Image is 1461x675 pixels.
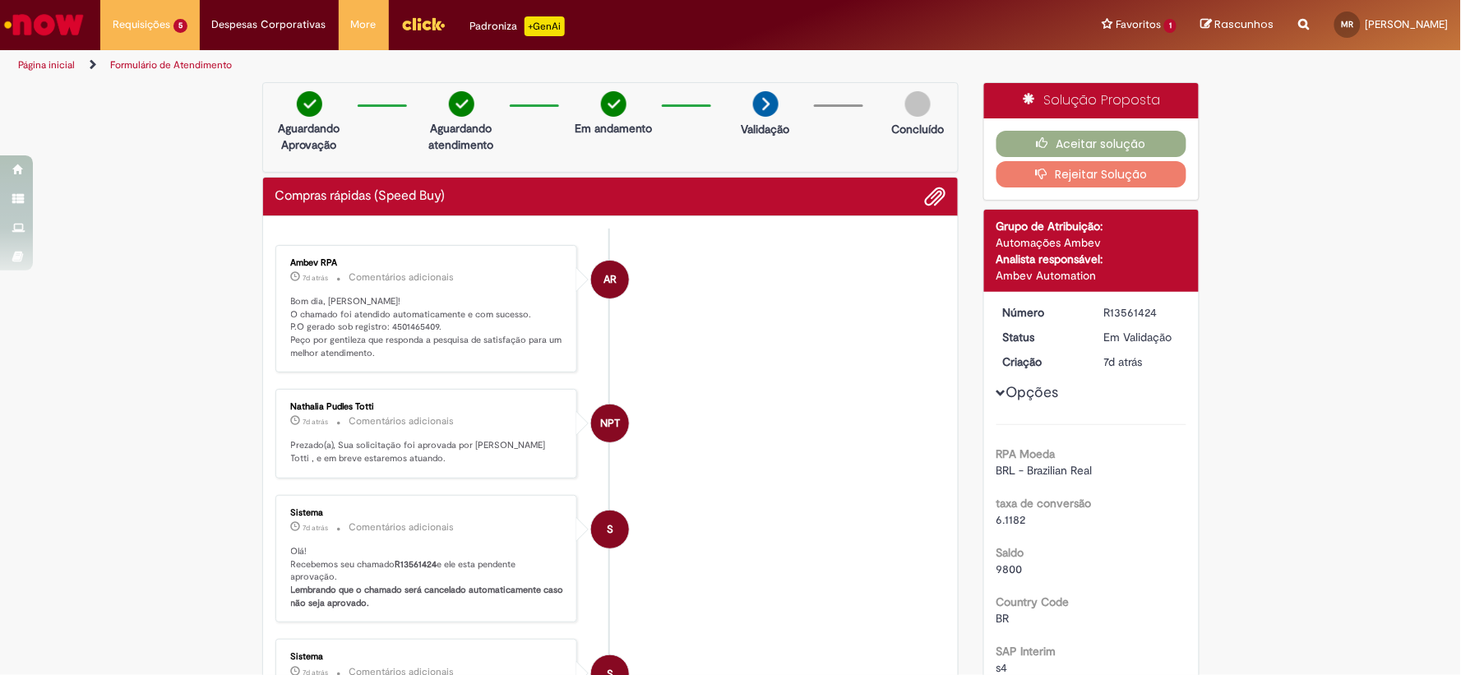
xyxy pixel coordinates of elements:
[449,91,474,117] img: check-circle-green.png
[600,404,620,443] span: NPT
[1342,19,1354,30] span: MR
[996,234,1186,251] div: Automações Ambev
[291,439,565,465] p: Prezado(a), Sua solicitação foi aprovada por [PERSON_NAME] Totti , e em breve estaremos atuando.
[984,83,1199,118] div: Solução Proposta
[303,523,329,533] span: 7d atrás
[1104,329,1181,345] div: Em Validação
[2,8,86,41] img: ServiceNow
[1215,16,1274,32] span: Rascunhos
[996,512,1026,527] span: 6.1182
[297,91,322,117] img: check-circle-green.png
[996,660,1008,675] span: s4
[470,16,565,36] div: Padroniza
[996,131,1186,157] button: Aceitar solução
[303,417,329,427] time: 24/09/2025 08:12:55
[18,58,75,72] a: Página inicial
[303,273,329,283] time: 24/09/2025 08:18:37
[996,496,1092,511] b: taxa de conversão
[742,121,790,137] p: Validação
[996,251,1186,267] div: Analista responsável:
[1366,17,1449,31] span: [PERSON_NAME]
[270,120,349,153] p: Aguardando Aprovação
[603,260,617,299] span: AR
[996,161,1186,187] button: Rejeitar Solução
[996,446,1056,461] b: RPA Moeda
[401,12,446,36] img: click_logo_yellow_360x200.png
[349,270,455,284] small: Comentários adicionais
[291,584,566,609] b: Lembrando que o chamado será cancelado automaticamente caso não seja aprovado.
[996,545,1024,560] b: Saldo
[591,405,629,442] div: Nathalia Pudles Totti
[991,304,1092,321] dt: Número
[291,402,565,412] div: Nathalia Pudles Totti
[996,218,1186,234] div: Grupo de Atribuição:
[113,16,170,33] span: Requisições
[1201,17,1274,33] a: Rascunhos
[996,594,1070,609] b: Country Code
[1116,16,1161,33] span: Favoritos
[996,267,1186,284] div: Ambev Automation
[753,91,779,117] img: arrow-next.png
[303,417,329,427] span: 7d atrás
[349,414,455,428] small: Comentários adicionais
[291,258,565,268] div: Ambev RPA
[601,91,626,117] img: check-circle-green.png
[1104,354,1143,369] time: 24/09/2025 08:08:00
[607,510,613,549] span: S
[291,295,565,360] p: Bom dia, [PERSON_NAME]! O chamado foi atendido automaticamente e com sucesso. P.O gerado sob regi...
[591,261,629,298] div: Ambev RPA
[303,273,329,283] span: 7d atrás
[525,16,565,36] p: +GenAi
[212,16,326,33] span: Despesas Corporativas
[395,558,437,571] b: R13561424
[291,545,565,610] p: Olá! Recebemos seu chamado e ele esta pendente aprovação.
[905,91,931,117] img: img-circle-grey.png
[1104,354,1181,370] div: 24/09/2025 08:08:00
[924,186,945,207] button: Adicionar anexos
[349,520,455,534] small: Comentários adicionais
[996,562,1023,576] span: 9800
[110,58,232,72] a: Formulário de Atendimento
[1164,19,1177,33] span: 1
[303,523,329,533] time: 24/09/2025 08:08:13
[275,189,446,204] h2: Compras rápidas (Speed Buy) Histórico de tíquete
[12,50,962,81] ul: Trilhas de página
[422,120,502,153] p: Aguardando atendimento
[591,511,629,548] div: System
[996,463,1093,478] span: BRL - Brazilian Real
[996,644,1056,659] b: SAP Interim
[173,19,187,33] span: 5
[891,121,944,137] p: Concluído
[351,16,377,33] span: More
[575,120,652,136] p: Em andamento
[991,329,1092,345] dt: Status
[991,354,1092,370] dt: Criação
[1104,354,1143,369] span: 7d atrás
[996,611,1010,626] span: BR
[1104,304,1181,321] div: R13561424
[291,508,565,518] div: Sistema
[291,652,565,662] div: Sistema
